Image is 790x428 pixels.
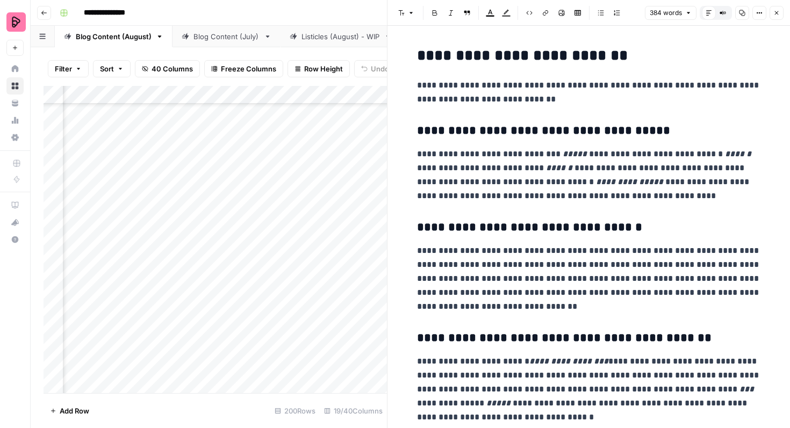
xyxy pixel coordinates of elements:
[221,63,276,74] span: Freeze Columns
[152,63,193,74] span: 40 Columns
[48,60,89,77] button: Filter
[645,6,696,20] button: 384 words
[93,60,131,77] button: Sort
[6,9,24,35] button: Workspace: Preply
[55,26,173,47] a: Blog Content (August)
[270,402,320,419] div: 200 Rows
[100,63,114,74] span: Sort
[6,197,24,214] a: AirOps Academy
[193,31,260,42] div: Blog Content (July)
[76,31,152,42] div: Blog Content (August)
[135,60,200,77] button: 40 Columns
[6,231,24,248] button: Help + Support
[354,60,396,77] button: Undo
[281,26,401,47] a: Listicles (August) - WIP
[44,402,96,419] button: Add Row
[6,60,24,77] a: Home
[173,26,281,47] a: Blog Content (July)
[6,129,24,146] a: Settings
[304,63,343,74] span: Row Height
[320,402,387,419] div: 19/40 Columns
[6,12,26,32] img: Preply Logo
[6,112,24,129] a: Usage
[6,214,24,231] button: What's new?
[6,95,24,112] a: Your Data
[60,405,89,416] span: Add Row
[650,8,682,18] span: 384 words
[288,60,350,77] button: Row Height
[55,63,72,74] span: Filter
[6,77,24,95] a: Browse
[371,63,389,74] span: Undo
[301,31,380,42] div: Listicles (August) - WIP
[7,214,23,230] div: What's new?
[204,60,283,77] button: Freeze Columns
